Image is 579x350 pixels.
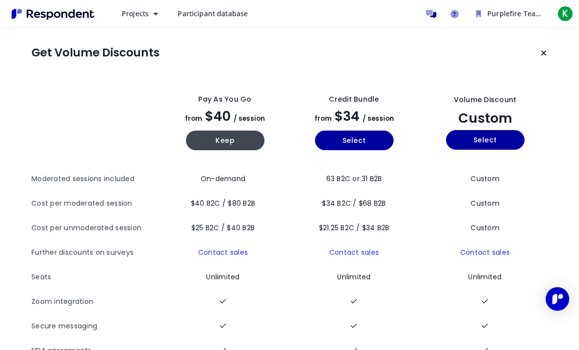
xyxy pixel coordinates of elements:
button: Select yearly custom_static plan [446,130,525,150]
img: Respondent [8,6,98,22]
a: Message participants [421,4,441,24]
a: Contact sales [198,247,248,257]
div: Credit Bundle [329,94,379,105]
button: Select yearly basic plan [315,131,394,150]
span: Custom [458,109,512,127]
h1: Get Volume Discounts [31,46,159,60]
button: Projects [114,5,166,23]
a: Help and support [445,4,464,24]
span: Participant database [178,9,248,18]
span: / session [363,114,394,123]
span: Unlimited [206,272,239,282]
span: Unlimited [468,272,501,282]
span: Projects [122,9,149,18]
span: Custom [471,174,500,184]
a: Participant database [170,5,256,23]
th: Zoom integration [31,290,160,314]
span: / session [234,114,265,123]
span: Unlimited [337,272,370,282]
span: $34 [335,107,360,125]
th: Further discounts on surveys [31,241,160,265]
span: $40 B2C / $80 B2B [191,198,255,208]
div: Volume Discount [454,95,517,105]
th: Secure messaging [31,314,160,339]
span: 63 B2C or 31 B2B [326,174,382,184]
span: from [185,114,202,123]
span: $25 B2C / $40 B2B [191,223,255,233]
button: K [555,5,575,23]
th: Moderated sessions included [31,167,160,191]
button: Purplefire Team [468,5,552,23]
button: Keep current yearly payg plan [186,131,264,150]
span: On-demand [201,174,245,184]
span: $34 B2C / $68 B2B [322,198,386,208]
span: Custom [471,198,500,208]
span: $40 [205,107,231,125]
button: Keep current plan [534,43,553,63]
th: Cost per unmoderated session [31,216,160,241]
div: Open Intercom Messenger [546,287,569,311]
th: Cost per moderated session [31,191,160,216]
span: from [315,114,332,123]
span: $21.25 B2C / $34 B2B [319,223,390,233]
span: K [557,6,573,22]
span: Custom [471,223,500,233]
div: Pay as you go [198,94,251,105]
a: Contact sales [460,247,510,257]
th: Seats [31,265,160,290]
a: Contact sales [329,247,379,257]
span: Purplefire Team [487,9,542,18]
